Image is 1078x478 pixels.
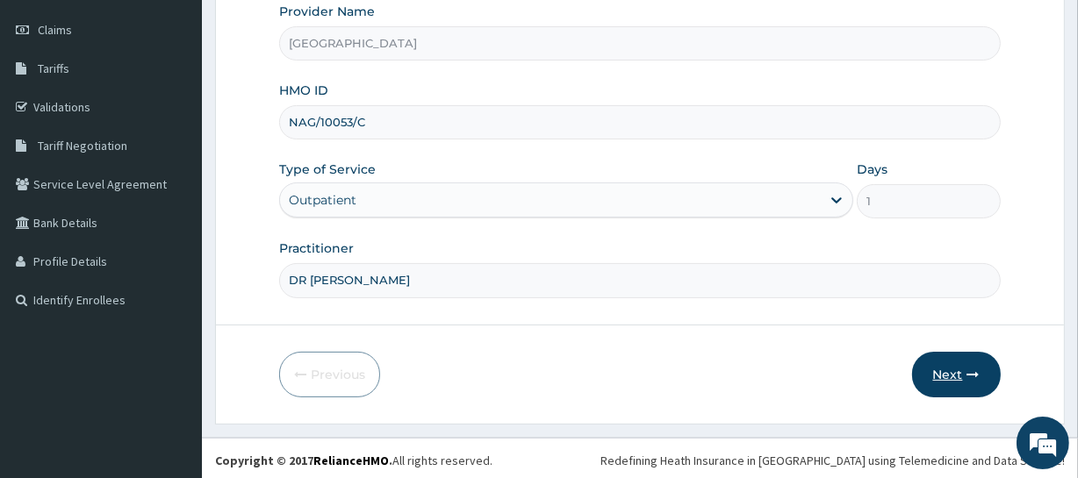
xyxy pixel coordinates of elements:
a: RelianceHMO [313,453,389,468]
strong: Copyright © 2017 . [215,453,392,468]
input: Enter Name [279,263,1000,297]
button: Next [912,352,1001,397]
div: Chat with us now [91,98,295,121]
img: d_794563401_company_1708531726252_794563401 [32,88,71,132]
div: Redefining Heath Insurance in [GEOGRAPHIC_DATA] using Telemedicine and Data Science! [600,452,1065,469]
label: HMO ID [279,82,328,99]
span: Claims [38,22,72,38]
span: Tariff Negotiation [38,138,127,153]
label: Provider Name [279,3,375,20]
span: We're online! [102,133,242,310]
label: Days [857,161,888,178]
label: Type of Service [279,161,376,178]
textarea: Type your message and hit 'Enter' [9,303,334,365]
button: Previous [279,352,380,397]
div: Minimize live chat window [288,9,330,51]
span: Tariffs [38,61,69,76]
input: Enter HMO ID [279,105,1000,139]
div: Outpatient [289,191,356,209]
label: Practitioner [279,239,354,257]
